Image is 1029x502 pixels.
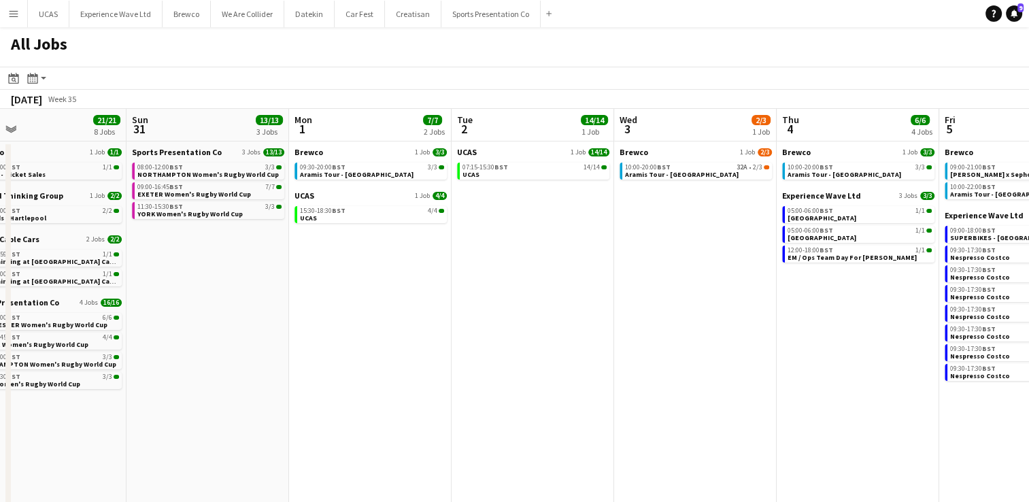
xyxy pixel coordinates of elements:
button: Creatisan [385,1,441,27]
button: We Are Collider [211,1,284,27]
a: 9 [1006,5,1022,22]
button: Car Fest [335,1,385,27]
button: UCAS [28,1,69,27]
button: Experience Wave Ltd [69,1,163,27]
button: Brewco [163,1,211,27]
div: [DATE] [11,93,42,106]
button: Sports Presentation Co [441,1,541,27]
span: Week 35 [45,94,79,104]
button: Datekin [284,1,335,27]
span: 9 [1017,3,1024,12]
